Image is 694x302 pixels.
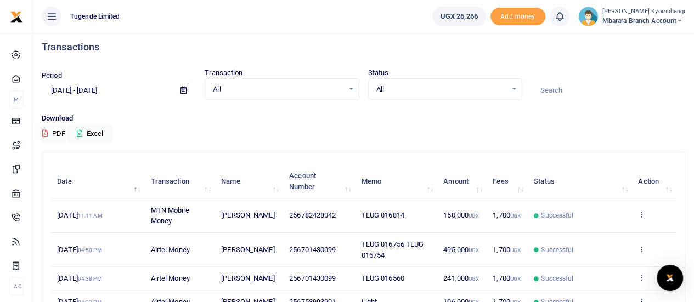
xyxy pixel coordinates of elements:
[657,265,683,291] div: Open Intercom Messenger
[493,246,521,254] span: 1,700
[144,164,215,198] th: Transaction: activate to sort column ascending
[441,11,478,22] span: UGX 26,266
[78,213,103,219] small: 11:11 AM
[10,10,23,24] img: logo-small
[67,124,112,143] button: Excel
[493,274,521,282] span: 1,700
[151,246,190,254] span: Airtel Money
[42,113,685,124] p: Download
[510,213,521,219] small: UGX
[443,274,479,282] span: 241,000
[490,8,545,26] li: Toup your wallet
[578,7,598,26] img: profile-user
[221,274,274,282] span: [PERSON_NAME]
[9,277,24,295] li: Ac
[57,211,102,219] span: [DATE]
[42,70,62,81] label: Period
[289,211,336,219] span: 256782428042
[443,246,479,254] span: 495,000
[602,7,685,16] small: [PERSON_NAME] Kyomuhangi
[469,276,479,282] small: UGX
[469,247,479,253] small: UGX
[78,247,102,253] small: 04:50 PM
[213,84,343,95] span: All
[57,246,101,254] span: [DATE]
[151,274,190,282] span: Airtel Money
[443,211,479,219] span: 150,000
[541,273,573,283] span: Successful
[215,164,283,198] th: Name: activate to sort column ascending
[205,67,242,78] label: Transaction
[490,8,545,26] span: Add money
[9,90,24,109] li: M
[289,274,336,282] span: 256701430099
[376,84,506,95] span: All
[362,274,404,282] span: TLUG 016560
[283,164,356,198] th: Account Number: activate to sort column ascending
[432,7,486,26] a: UGX 26,266
[490,12,545,20] a: Add money
[510,247,521,253] small: UGX
[51,164,144,198] th: Date: activate to sort column descending
[602,16,685,26] span: Mbarara Branch account
[42,41,685,53] h4: Transactions
[528,164,632,198] th: Status: activate to sort column ascending
[221,211,274,219] span: [PERSON_NAME]
[510,276,521,282] small: UGX
[541,210,573,220] span: Successful
[221,246,274,254] span: [PERSON_NAME]
[66,12,125,21] span: Tugende Limited
[578,7,685,26] a: profile-user [PERSON_NAME] Kyomuhangi Mbarara Branch account
[531,81,685,100] input: Search
[289,246,336,254] span: 256701430099
[362,240,424,259] span: TLUG 016756 TLUG 016754
[493,211,521,219] span: 1,700
[437,164,487,198] th: Amount: activate to sort column ascending
[368,67,389,78] label: Status
[469,213,479,219] small: UGX
[10,12,23,20] a: logo-small logo-large logo-large
[355,164,437,198] th: Memo: activate to sort column ascending
[362,211,404,219] span: TLUG 016814
[42,81,172,100] input: select period
[151,206,189,225] span: MTN Mobile Money
[78,276,102,282] small: 04:38 PM
[428,7,490,26] li: Wallet ballance
[57,274,101,282] span: [DATE]
[487,164,528,198] th: Fees: activate to sort column ascending
[632,164,676,198] th: Action: activate to sort column ascending
[541,245,573,255] span: Successful
[42,124,66,143] button: PDF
